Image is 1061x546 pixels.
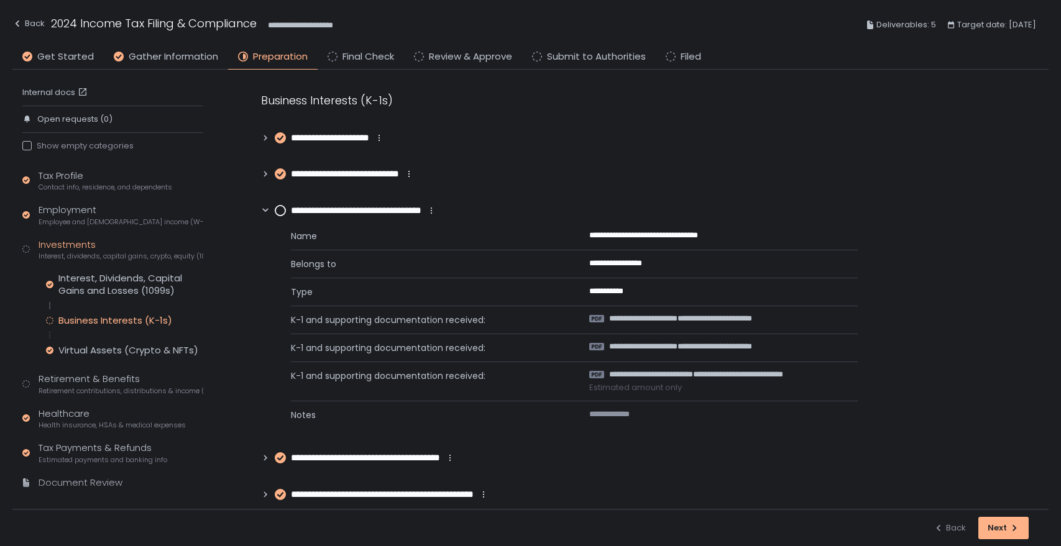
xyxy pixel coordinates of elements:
span: K-1 and supporting documentation received: [291,370,559,393]
span: Estimated payments and banking info [39,455,167,465]
span: Submit to Authorities [547,50,646,64]
button: Next [978,517,1029,539]
div: Tax Payments & Refunds [39,441,167,465]
span: Target date: [DATE] [957,17,1036,32]
div: Document Review [39,476,122,490]
span: Interest, dividends, capital gains, crypto, equity (1099s, K-1s) [39,252,203,261]
span: Review & Approve [429,50,512,64]
span: Filed [681,50,701,64]
div: Business Interests (K-1s) [261,92,858,109]
span: Retirement contributions, distributions & income (1099-R, 5498) [39,386,203,396]
div: Back [934,522,966,534]
span: Name [291,230,559,242]
a: Internal docs [22,87,90,98]
h1: 2024 Income Tax Filing & Compliance [51,15,257,32]
span: Open requests (0) [37,114,113,125]
span: Final Check [342,50,394,64]
span: Health insurance, HSAs & medical expenses [39,421,186,430]
div: Virtual Assets (Crypto & NFTs) [58,344,198,357]
span: Notes [291,409,559,421]
span: Type [291,286,559,298]
span: Estimated amount only [589,382,808,393]
div: Interest, Dividends, Capital Gains and Losses (1099s) [58,272,203,297]
div: Retirement & Benefits [39,372,203,396]
span: Gather Information [129,50,218,64]
div: Tax Profile [39,169,172,193]
button: Back [934,517,966,539]
span: K-1 and supporting documentation received: [291,314,559,326]
div: Next [988,522,1019,534]
span: Employee and [DEMOGRAPHIC_DATA] income (W-2s) [39,217,203,227]
div: Back [12,16,45,31]
span: Preparation [253,50,308,64]
span: Contact info, residence, and dependents [39,183,172,192]
div: Employment [39,203,203,227]
span: Deliverables: 5 [876,17,936,32]
span: Belongs to [291,258,559,270]
div: Business Interests (K-1s) [58,314,172,327]
span: Get Started [37,50,94,64]
div: Investments [39,238,203,262]
div: Healthcare [39,407,186,430]
span: K-1 and supporting documentation received: [291,342,559,354]
button: Back [12,15,45,35]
